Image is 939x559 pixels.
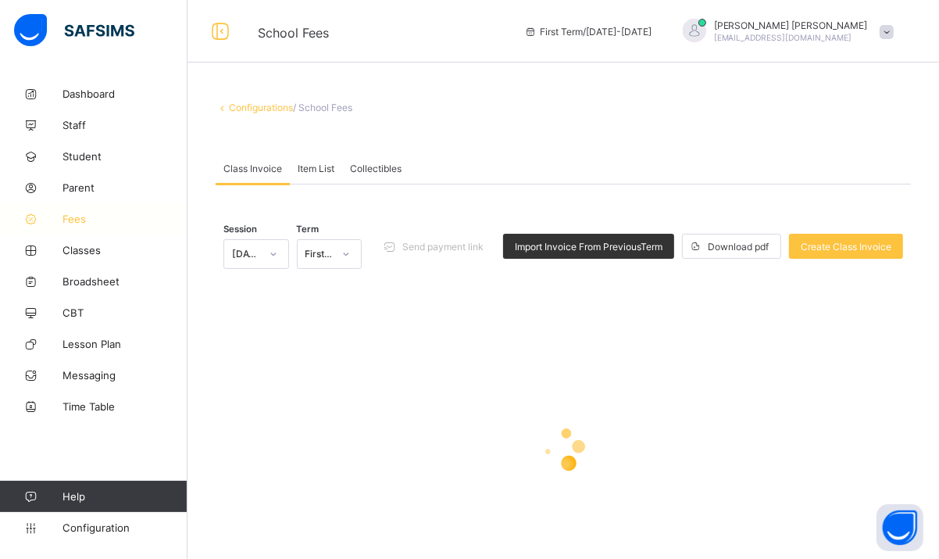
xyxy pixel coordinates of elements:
[298,163,334,174] span: Item List
[62,244,187,256] span: Classes
[14,14,134,47] img: safsims
[714,33,852,42] span: [EMAIL_ADDRESS][DOMAIN_NAME]
[232,249,260,260] div: [DATE]-[DATE]
[515,241,662,253] span: Import Invoice From Previous Term
[801,241,891,253] span: Create Class Invoice
[708,241,769,253] span: Download pdf
[62,119,187,131] span: Staff
[62,213,187,225] span: Fees
[62,490,187,503] span: Help
[297,224,320,235] span: Term
[229,102,293,113] a: Configurations
[223,224,257,235] span: Session
[62,150,187,163] span: Student
[62,88,187,100] span: Dashboard
[667,19,902,45] div: SIMRAN SHARMA
[62,400,187,413] span: Time Table
[877,504,923,551] button: Open asap
[258,25,329,41] span: School Fees
[62,338,187,350] span: Lesson Plan
[350,163,402,174] span: Collectibles
[524,26,652,38] span: session/term information
[402,241,484,253] span: Send payment link
[62,181,187,194] span: Parent
[62,306,187,319] span: CBT
[62,275,187,288] span: Broadsheet
[62,369,187,382] span: Messaging
[62,521,187,534] span: Configuration
[714,20,868,31] span: [PERSON_NAME] [PERSON_NAME]
[223,163,282,174] span: Class Invoice
[293,102,352,113] span: / School Fees
[305,249,334,260] div: First Term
